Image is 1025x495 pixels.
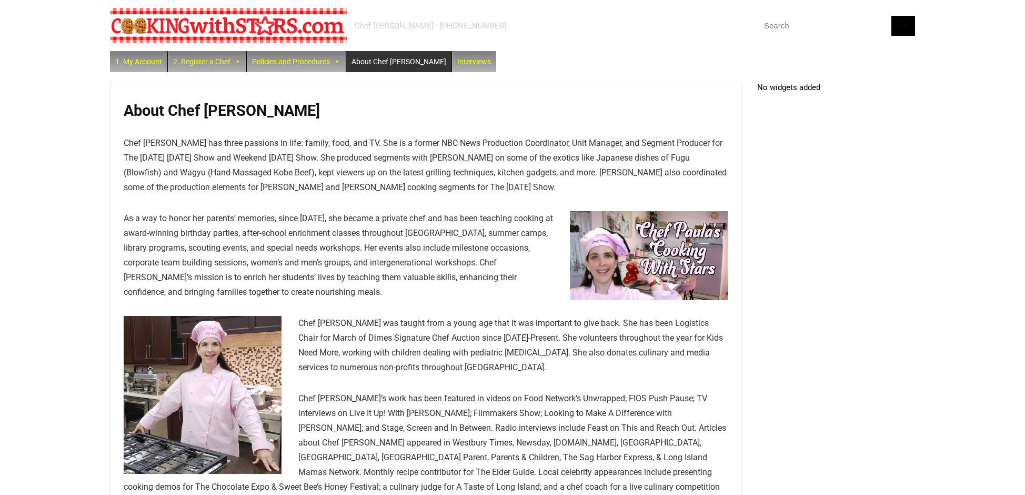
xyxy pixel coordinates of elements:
a: 2. Register a Chef [168,51,246,72]
p: Chef [PERSON_NAME] has three passions in life: family, food, and TV. She is a former NBC News Pro... [124,136,728,195]
a: Interviews [452,51,496,72]
p: No widgets added [757,83,915,92]
div: Chef [PERSON_NAME] - [PHONE_NUMBER] [355,21,506,31]
a: About Chef [PERSON_NAME] [346,51,451,72]
a: 1. My Account [110,51,167,72]
a: Policies and Procedures [247,51,346,72]
p: Chef [PERSON_NAME] was taught from a young age that it was important to give back. She has been L... [124,316,728,375]
p: As a way to honor her parents’ memories, since [DATE], she became a private chef and has been tea... [124,211,728,300]
img: Chef Paula's Cooking With Stars [110,8,347,43]
input: Search [757,16,915,36]
h1: About Chef [PERSON_NAME] [124,102,728,120]
button: Search [891,16,915,36]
